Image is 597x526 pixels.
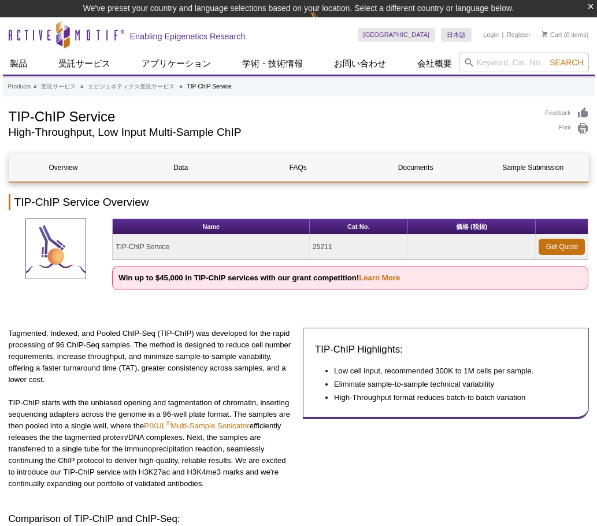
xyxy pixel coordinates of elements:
[334,392,565,403] li: High-Throughput format reduces batch-to batch variation
[3,53,34,75] a: 製品
[310,235,408,260] td: 25211
[8,82,31,92] a: Products
[310,9,340,36] img: Change Here
[25,218,86,279] img: TIP-ChIP Service
[9,512,589,526] h3: Comparison of TIP-ChIP and ChIP-Seq:
[542,31,547,37] img: Your Cart
[9,107,534,124] h1: TIP-ChIP Service
[359,273,400,282] a: Learn More
[441,28,472,42] a: 日本語
[34,83,37,90] li: »
[51,53,117,75] a: 受託サービス
[546,107,589,120] a: Feedback
[9,194,589,210] h2: TIP-ChIP Service Overview
[118,273,400,282] strong: Win up to $45,000 in TIP-ChIP services with our grant competition!
[135,53,218,75] a: アプリケーション
[310,219,408,235] th: Cat No.
[80,83,84,90] li: »
[459,53,589,72] input: Keyword, Cat. No.
[88,82,175,92] a: エピジェネティクス受託サービス
[542,31,562,39] a: Cart
[502,28,504,42] li: |
[315,343,577,357] h3: TIP-ChIP Highlights:
[144,421,250,430] a: PIXUL®Multi-Sample Sonicator
[244,154,353,181] a: FAQs
[358,28,436,42] a: [GEOGRAPHIC_DATA]
[166,420,170,427] sup: ®
[408,219,536,235] th: 価格 (税抜)
[9,328,295,386] p: Tagmented, Indexed, and Pooled ChIP-Seq (TIP-ChIP) was developed for the rapid processing of 96 C...
[546,57,587,68] button: Search
[361,154,470,181] a: Documents
[41,82,76,92] a: 受託サービス
[9,154,118,181] a: Overview
[507,31,531,39] a: Register
[334,379,565,390] li: Eliminate sample-to-sample technical variability
[235,53,310,75] a: 学術・技術情報
[550,58,583,67] span: Search
[9,127,534,138] h2: High-Throughput, Low Input Multi-Sample ChIP
[113,219,310,235] th: Name
[410,53,459,75] a: 会社概要
[127,154,235,181] a: Data
[9,397,295,490] p: TIP-ChIP starts with the unbiased opening and tagmentation of chromatin, inserting sequencing ada...
[483,31,499,39] a: Login
[327,53,393,75] a: お問い合わせ
[334,365,565,377] li: Low cell input, recommended 300K to 1M cells per sample.
[113,235,310,260] td: TIP-ChIP Service
[546,123,589,135] a: Print
[187,83,232,90] li: TIP-ChIP Service
[179,83,183,90] li: »
[479,154,587,181] a: Sample Submission
[130,31,246,42] h2: Enabling Epigenetics Research
[542,28,589,42] li: (0 items)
